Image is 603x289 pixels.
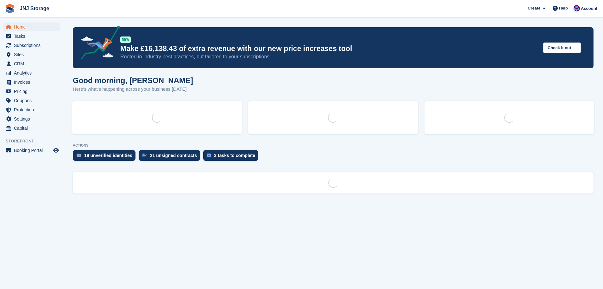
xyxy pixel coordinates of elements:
a: menu [3,50,60,59]
a: menu [3,115,60,123]
span: Capital [14,124,52,133]
img: task-75834270c22a3079a89374b754ae025e5fb1db73e45f91037f5363f120a921f8.svg [207,154,211,157]
a: menu [3,78,60,87]
a: menu [3,105,60,114]
a: menu [3,96,60,105]
a: Preview store [52,147,60,154]
span: Pricing [14,87,52,96]
div: 19 unverified identities [84,153,132,158]
img: Jonathan Scrase [574,5,580,11]
a: menu [3,41,60,50]
img: verify_identity-adf6edd0f0f0b5bbfe63781bf79b02c33cf7c696d77639b501bdc392416b5a36.svg [77,154,81,157]
span: Tasks [14,32,52,41]
span: Analytics [14,69,52,77]
div: 3 tasks to complete [214,153,255,158]
a: menu [3,32,60,41]
a: menu [3,87,60,96]
img: stora-icon-8386f47178a22dfd0bd8f6a31ec36ba5ce8667c1dd55bd0f319d3a0aa187defe.svg [5,4,15,13]
p: Rooted in industry best practices, but tailored to your subscriptions. [120,53,538,60]
div: 21 unsigned contracts [150,153,197,158]
a: menu [3,146,60,155]
span: Booking Portal [14,146,52,155]
a: 3 tasks to complete [203,150,261,164]
span: Settings [14,115,52,123]
p: ACTIONS [73,143,594,148]
p: Make £16,138.43 of extra revenue with our new price increases tool [120,44,538,53]
span: Subscriptions [14,41,52,50]
span: CRM [14,59,52,68]
a: menu [3,23,60,31]
a: menu [3,69,60,77]
a: 21 unsigned contracts [139,150,204,164]
p: Here's what's happening across your business [DATE] [73,86,193,93]
img: price-adjustments-announcement-icon-8257ccfd72463d97f412b2fc003d46551f7dbcb40ab6d574587a9cd5c0d94... [76,26,120,62]
img: contract_signature_icon-13c848040528278c33f63329250d36e43548de30e8caae1d1a13099fd9432cc5.svg [142,154,147,157]
span: Home [14,23,52,31]
div: NEW [120,36,131,43]
a: menu [3,124,60,133]
a: 19 unverified identities [73,150,139,164]
button: Check it out → [543,43,581,53]
span: Invoices [14,78,52,87]
h1: Good morning, [PERSON_NAME] [73,76,193,85]
span: Storefront [6,138,63,144]
span: Help [559,5,568,11]
span: Coupons [14,96,52,105]
a: JNJ Storage [17,3,52,14]
a: menu [3,59,60,68]
span: Create [528,5,540,11]
span: Sites [14,50,52,59]
span: Protection [14,105,52,114]
span: Account [581,5,597,12]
